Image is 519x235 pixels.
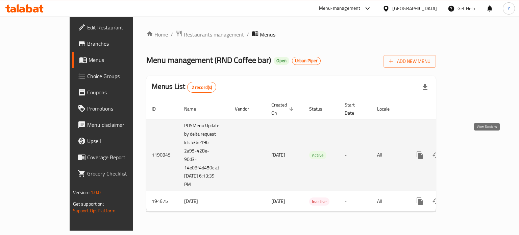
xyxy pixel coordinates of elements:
[72,19,156,36] a: Edit Restaurant
[377,105,398,113] span: Locale
[146,30,168,39] a: Home
[171,30,173,39] li: /
[146,119,179,191] td: 1190845
[339,119,372,191] td: -
[274,57,289,65] div: Open
[247,30,249,39] li: /
[274,58,289,64] span: Open
[72,84,156,100] a: Coupons
[309,197,329,206] div: Inactive
[89,56,151,64] span: Menus
[176,30,244,39] a: Restaurants management
[73,199,104,208] span: Get support on:
[87,153,151,161] span: Coverage Report
[271,150,285,159] span: [DATE]
[179,119,229,191] td: POSMenu Update by delta request Id:cb36e19b-2a95-428e-90d3-14e08f4d450c at [DATE] 6:13:39 PM
[271,101,296,117] span: Created On
[417,79,433,95] div: Export file
[87,72,151,80] span: Choice Groups
[428,193,444,209] button: Change Status
[508,5,510,12] span: Y
[87,104,151,113] span: Promotions
[184,30,244,39] span: Restaurants management
[72,36,156,52] a: Branches
[87,40,151,48] span: Branches
[339,191,372,212] td: -
[91,188,101,197] span: 1.0.0
[146,52,271,68] span: Menu management ( RND Coffee bar )
[87,23,151,31] span: Edit Restaurant
[146,99,482,212] table: enhanced table
[72,133,156,149] a: Upsell
[73,206,116,215] a: Support.OpsPlatform
[260,30,275,39] span: Menus
[72,100,156,117] a: Promotions
[412,193,428,209] button: more
[179,191,229,212] td: [DATE]
[384,55,436,68] button: Add New Menu
[152,81,216,93] h2: Menus List
[72,165,156,182] a: Grocery Checklist
[72,52,156,68] a: Menus
[87,169,151,178] span: Grocery Checklist
[72,117,156,133] a: Menu disclaimer
[372,119,406,191] td: All
[235,105,258,113] span: Vendor
[87,88,151,96] span: Coupons
[146,30,436,39] nav: breadcrumb
[309,198,329,206] span: Inactive
[412,147,428,163] button: more
[72,68,156,84] a: Choice Groups
[345,101,364,117] span: Start Date
[87,137,151,145] span: Upsell
[87,121,151,129] span: Menu disclaimer
[392,5,437,12] div: [GEOGRAPHIC_DATA]
[271,197,285,206] span: [DATE]
[406,99,482,119] th: Actions
[187,82,217,93] div: Total records count
[372,191,406,212] td: All
[152,105,165,113] span: ID
[309,151,326,159] span: Active
[188,84,216,91] span: 2 record(s)
[292,58,320,64] span: Urban Piper
[146,191,179,212] td: 194675
[319,4,361,13] div: Menu-management
[389,57,430,66] span: Add New Menu
[72,149,156,165] a: Coverage Report
[184,105,205,113] span: Name
[309,105,331,113] span: Status
[73,188,90,197] span: Version:
[428,147,444,163] button: Change Status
